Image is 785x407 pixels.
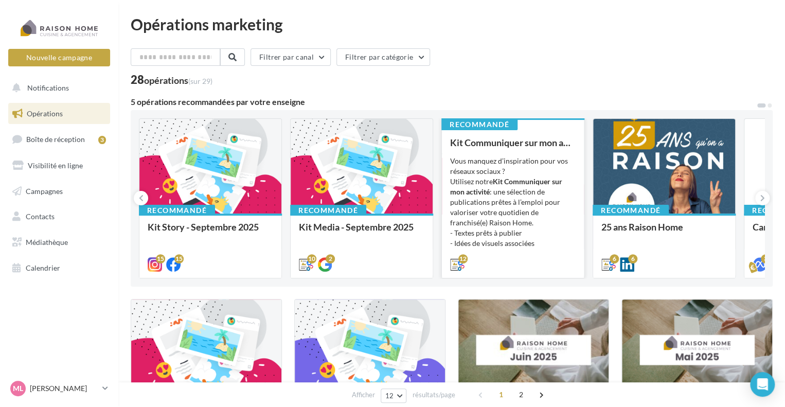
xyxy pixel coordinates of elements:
[144,76,212,85] div: opérations
[6,128,112,150] a: Boîte de réception3
[593,205,669,216] div: Recommandé
[307,254,316,263] div: 10
[26,186,63,195] span: Campagnes
[30,383,98,394] p: [PERSON_NAME]
[450,177,562,196] strong: Kit Communiquer sur mon activité
[628,254,637,263] div: 6
[131,98,756,106] div: 5 opérations recommandées par votre enseigne
[188,77,212,85] span: (sur 29)
[27,109,63,118] span: Opérations
[27,83,69,92] span: Notifications
[513,386,529,403] span: 2
[26,135,85,144] span: Boîte de réception
[6,232,112,253] a: Médiathèque
[412,390,455,400] span: résultats/page
[450,137,576,148] div: Kit Communiquer sur mon activité
[6,181,112,202] a: Campagnes
[299,222,424,242] div: Kit Media - Septembre 2025
[458,254,468,263] div: 12
[251,48,331,66] button: Filtrer par canal
[139,205,215,216] div: Recommandé
[336,48,430,66] button: Filtrer par catégorie
[385,392,394,400] span: 12
[352,390,375,400] span: Afficher
[8,49,110,66] button: Nouvelle campagne
[6,206,112,227] a: Contacts
[326,254,335,263] div: 2
[13,383,23,394] span: Ml
[493,386,509,403] span: 1
[131,74,212,85] div: 28
[381,388,407,403] button: 12
[26,238,68,246] span: Médiathèque
[610,254,619,263] div: 6
[601,222,727,242] div: 25 ans Raison Home
[6,155,112,176] a: Visibilité en ligne
[148,222,273,242] div: Kit Story - Septembre 2025
[761,254,770,263] div: 3
[450,156,576,259] div: Vous manquez d’inspiration pour vos réseaux sociaux ? Utilisez notre : une sélection de publicati...
[174,254,184,263] div: 15
[6,77,108,99] button: Notifications
[8,379,110,398] a: Ml [PERSON_NAME]
[290,205,366,216] div: Recommandé
[156,254,165,263] div: 15
[441,119,518,130] div: Recommandé
[6,257,112,279] a: Calendrier
[6,103,112,125] a: Opérations
[98,136,106,144] div: 3
[26,263,60,272] span: Calendrier
[131,16,773,32] div: Opérations marketing
[750,372,775,397] div: Open Intercom Messenger
[26,212,55,221] span: Contacts
[28,161,83,170] span: Visibilité en ligne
